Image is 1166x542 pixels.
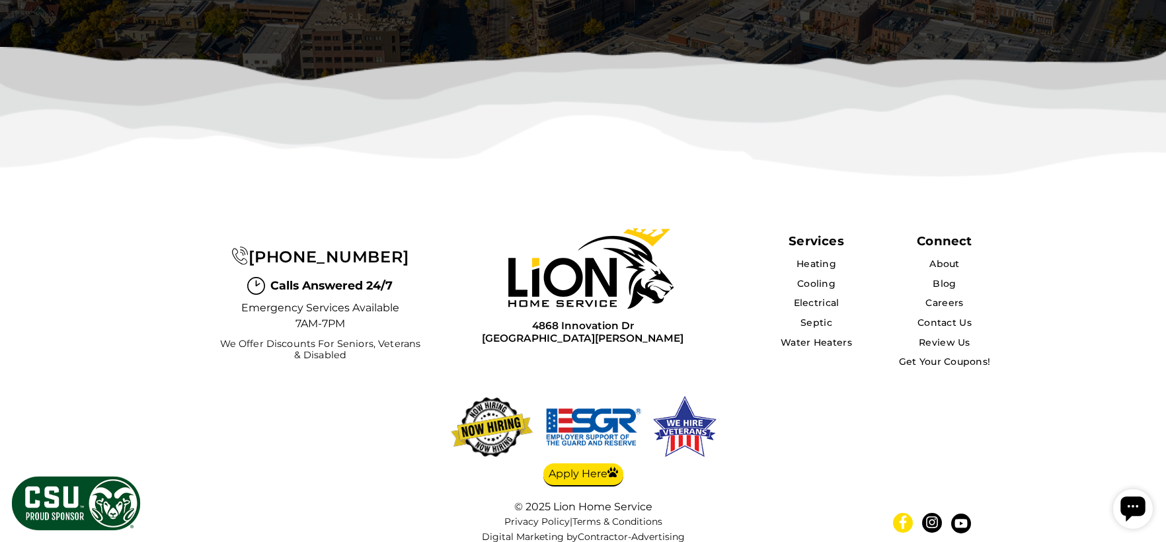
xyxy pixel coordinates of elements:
[794,297,839,309] a: Electrical
[789,233,843,249] span: Services
[504,516,570,527] a: Privacy Policy
[216,338,424,362] span: We Offer Discounts for Seniors, Veterans & Disabled
[10,475,142,532] img: CSU Sponsor Badge
[241,300,399,332] span: Emergency Services Available 7AM-7PM
[231,247,409,266] a: [PHONE_NUMBER]
[929,258,959,270] a: About
[651,394,719,460] img: We hire veterans
[447,394,536,460] img: now-hiring
[919,336,970,348] a: Review Us
[451,500,715,513] div: © 2025 Lion Home Service
[543,463,623,487] a: Apply Here
[482,332,683,344] span: [GEOGRAPHIC_DATA][PERSON_NAME]
[270,277,393,294] span: Calls Answered 24/7
[781,336,852,348] a: Water Heaters
[797,278,836,290] a: Cooling
[544,394,643,460] img: We hire veterans
[572,516,662,527] a: Terms & Conditions
[797,258,836,270] a: Heating
[917,317,972,329] a: Contact Us
[482,319,683,332] span: 4868 Innovation Dr
[917,233,972,249] div: Connect
[925,297,963,309] a: Careers
[482,319,683,345] a: 4868 Innovation Dr[GEOGRAPHIC_DATA][PERSON_NAME]
[249,247,409,266] span: [PHONE_NUMBER]
[5,5,45,45] div: Open chat widget
[899,356,991,368] a: Get Your Coupons!
[933,278,956,290] a: Blog
[800,317,832,329] a: Septic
